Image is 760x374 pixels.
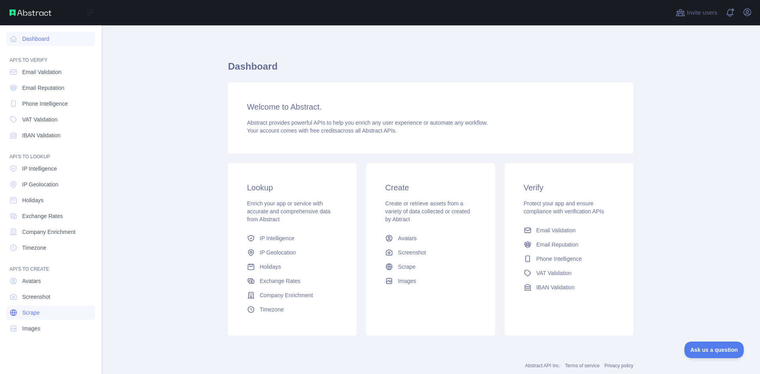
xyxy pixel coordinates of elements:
a: Email Reputation [521,237,617,252]
span: IBAN Validation [22,131,61,139]
h3: Lookup [247,182,338,193]
div: API'S TO LOOKUP [6,144,95,160]
span: VAT Validation [536,269,572,277]
img: Abstract API [9,9,51,16]
h3: Verify [524,182,614,193]
a: Screenshot [382,245,479,260]
a: Phone Intelligence [6,97,95,111]
span: Exchange Rates [260,277,300,285]
a: Dashboard [6,32,95,46]
a: IP Intelligence [6,161,95,176]
a: VAT Validation [521,266,617,280]
a: Images [382,274,479,288]
span: IP Intelligence [22,165,57,173]
span: Email Reputation [536,241,579,249]
span: Abstract provides powerful APIs to help you enrich any user experience or automate any workflow. [247,120,488,126]
a: Timezone [6,241,95,255]
span: IP Geolocation [22,180,59,188]
span: Images [22,325,40,332]
h3: Welcome to Abstract. [247,101,614,112]
a: Avatars [382,231,479,245]
span: Screenshot [398,249,426,256]
span: Avatars [398,234,416,242]
a: IBAN Validation [521,280,617,294]
a: Holidays [244,260,341,274]
span: Phone Intelligence [536,255,582,263]
div: API'S TO VERIFY [6,47,95,63]
a: IP Geolocation [6,177,95,192]
button: Invite users [674,6,719,19]
span: Images [398,277,416,285]
iframe: Toggle Customer Support [684,342,744,358]
a: VAT Validation [6,112,95,127]
span: Email Validation [22,68,61,76]
div: API'S TO CREATE [6,256,95,272]
span: Company Enrichment [22,228,76,236]
span: IP Geolocation [260,249,296,256]
a: Email Validation [6,65,95,79]
a: Scrape [382,260,479,274]
a: Screenshot [6,290,95,304]
a: Company Enrichment [244,288,341,302]
a: Exchange Rates [244,274,341,288]
span: Enrich your app or service with accurate and comprehensive data from Abstract [247,200,331,222]
span: Phone Intelligence [22,100,68,108]
a: Scrape [6,306,95,320]
a: Exchange Rates [6,209,95,223]
span: Your account comes with across all Abstract APIs. [247,127,397,134]
a: Company Enrichment [6,225,95,239]
a: IBAN Validation [6,128,95,142]
a: Email Validation [521,223,617,237]
span: Email Reputation [22,84,65,92]
a: Timezone [244,302,341,317]
span: IP Intelligence [260,234,294,242]
span: Exchange Rates [22,212,63,220]
a: Phone Intelligence [521,252,617,266]
span: Company Enrichment [260,291,313,299]
span: Invite users [687,8,717,17]
span: Screenshot [22,293,50,301]
span: Protect your app and ensure compliance with verification APIs [524,200,604,215]
span: Create or retrieve assets from a variety of data collected or created by Abtract [385,200,470,222]
a: Terms of service [565,363,599,368]
a: Privacy policy [604,363,633,368]
span: free credits [310,127,337,134]
a: Abstract API Inc. [525,363,560,368]
span: Avatars [22,277,41,285]
span: IBAN Validation [536,283,575,291]
span: Holidays [260,263,281,271]
a: Avatars [6,274,95,288]
span: Timezone [260,306,284,313]
a: IP Geolocation [244,245,341,260]
a: Images [6,321,95,336]
span: Holidays [22,196,44,204]
h3: Create [385,182,476,193]
span: Email Validation [536,226,576,234]
span: VAT Validation [22,116,57,123]
span: Scrape [398,263,415,271]
a: IP Intelligence [244,231,341,245]
span: Timezone [22,244,46,252]
h1: Dashboard [228,60,633,79]
a: Holidays [6,193,95,207]
a: Email Reputation [6,81,95,95]
span: Scrape [22,309,40,317]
